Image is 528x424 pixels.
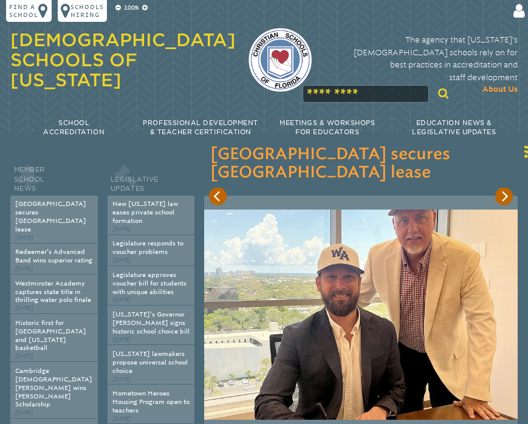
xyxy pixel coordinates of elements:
[482,84,518,97] span: About Us
[204,210,518,419] img: LaQuintaClosing-landscape_791_530_85_s_c1.jpeg
[15,279,91,304] a: Westminster Academy captures state title in thrilling water polo finale
[112,415,131,422] span: [DATE]
[112,256,131,263] span: [DATE]
[495,188,513,205] button: Next
[108,163,195,196] h2: Legislative Updates
[112,296,131,303] span: [DATE]
[112,389,190,414] a: Hometown Heroes Housing Program open to teachers
[112,271,187,296] a: Legislature approves voucher bill for students with unique abilities
[412,119,496,137] span: Education News & Legislative Updates
[10,29,236,91] a: [DEMOGRAPHIC_DATA] Schools of [US_STATE]
[112,239,183,256] a: Legislature responds to voucher problems
[15,304,33,311] span: [DATE]
[15,367,92,409] a: Cambridge [DEMOGRAPHIC_DATA][PERSON_NAME] wins [PERSON_NAME] Scholarship
[15,319,86,352] a: Historic first for [GEOGRAPHIC_DATA] and [US_STATE] basketball
[112,310,190,335] a: [US_STATE]’s Governor [PERSON_NAME] signs historic school choice bill
[324,33,517,97] p: The agency that [US_STATE]’s [DEMOGRAPHIC_DATA] schools rely on for best practices in accreditati...
[15,234,33,241] span: [DATE]
[112,375,131,382] span: [DATE]
[143,119,258,137] span: Professional Development & Teacher Certification
[70,3,104,19] p: Schools Hiring
[112,225,131,232] span: [DATE]
[210,146,511,182] h3: [GEOGRAPHIC_DATA] secures [GEOGRAPHIC_DATA] lease
[209,188,227,205] button: Previous
[112,336,131,343] span: [DATE]
[279,119,375,137] span: Meetings & Workshops for Educators
[10,163,98,196] h2: Member School News
[15,200,86,233] a: [GEOGRAPHIC_DATA] secures [GEOGRAPHIC_DATA] lease
[43,119,105,137] span: School Accreditation
[249,28,312,91] img: csf-logo-web-colors.png
[112,350,188,375] a: [US_STATE] lawmakers propose universal school choice
[15,248,92,264] a: Redeemer’s Advanced Band wins superior rating
[9,3,38,19] p: Find a school
[112,200,178,225] a: New [US_STATE] law eases private school formation
[15,352,33,359] span: [DATE]
[123,3,140,13] p: 100%
[15,265,33,272] span: [DATE]
[15,409,33,415] span: [DATE]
